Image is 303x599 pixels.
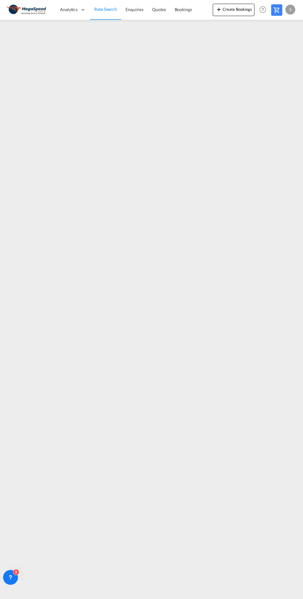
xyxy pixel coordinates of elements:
[285,5,295,15] div: S
[152,7,166,12] span: Quotes
[126,7,143,12] span: Enquiries
[213,4,254,16] button: icon-plus 400-fgCreate Bookings
[6,3,48,17] img: ad002ba0aea611eda5429768204679d3.JPG
[258,4,268,15] span: Help
[215,6,223,13] md-icon: icon-plus 400-fg
[258,4,271,15] div: Help
[175,7,192,12] span: Bookings
[94,6,117,12] span: Rate Search
[60,6,78,13] span: Analytics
